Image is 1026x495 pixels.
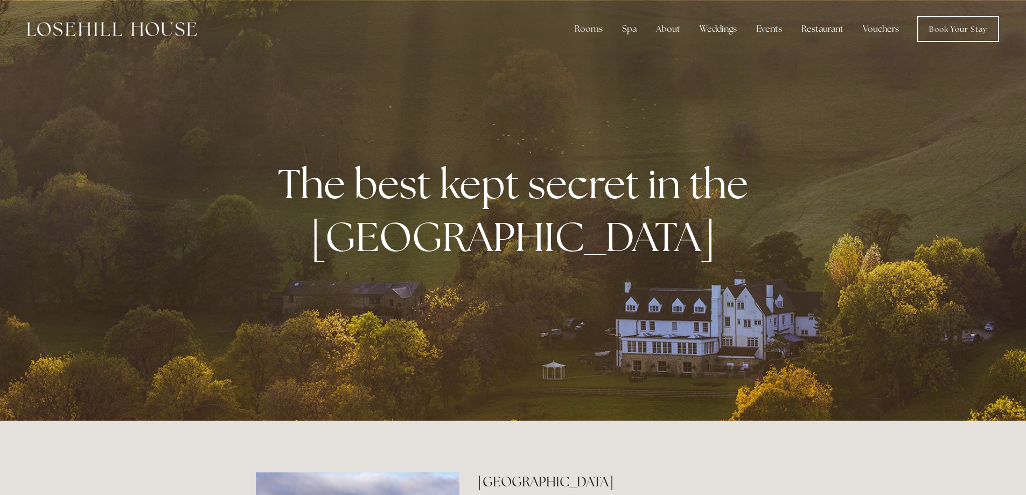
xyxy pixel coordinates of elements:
[917,16,999,42] a: Book Your Stay
[278,157,757,263] strong: The best kept secret in the [GEOGRAPHIC_DATA]
[566,18,611,40] div: Rooms
[27,22,197,36] img: Losehill House
[748,18,791,40] div: Events
[478,472,770,491] h2: [GEOGRAPHIC_DATA]
[793,18,852,40] div: Restaurant
[647,18,689,40] div: About
[691,18,745,40] div: Weddings
[854,18,908,40] a: Vouchers
[613,18,645,40] div: Spa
